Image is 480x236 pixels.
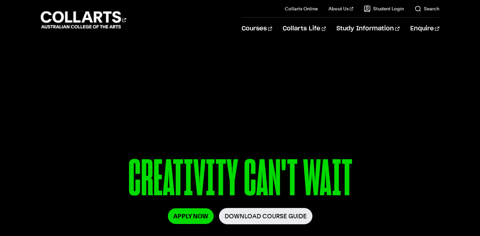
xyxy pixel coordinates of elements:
a: Study Information [336,18,399,40]
a: Enquire [410,18,439,40]
a: Apply Now [168,208,214,224]
a: About Us [328,5,353,12]
a: Collarts Online [285,5,318,12]
a: Courses [242,18,272,40]
a: Student Login [364,5,404,12]
a: Collarts Life [283,18,326,40]
div: Go to homepage [41,10,126,29]
a: Search [415,5,439,12]
a: Download Course Guide [219,208,312,224]
p: CREATIVITY CAN'T WAIT [41,153,439,208]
